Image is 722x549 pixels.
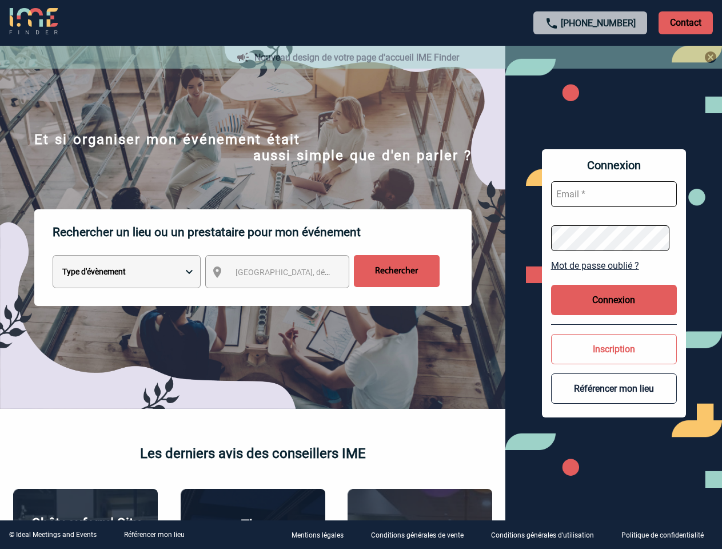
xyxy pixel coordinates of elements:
p: Mentions légales [292,532,344,540]
a: Conditions générales d'utilisation [482,530,612,540]
a: Conditions générales de vente [362,530,482,540]
a: Mentions légales [282,530,362,540]
div: © Ideal Meetings and Events [9,531,97,539]
a: Politique de confidentialité [612,530,722,540]
p: Conditions générales de vente [371,532,464,540]
a: Référencer mon lieu [124,531,185,539]
p: Politique de confidentialité [621,532,704,540]
p: Conditions générales d'utilisation [491,532,594,540]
